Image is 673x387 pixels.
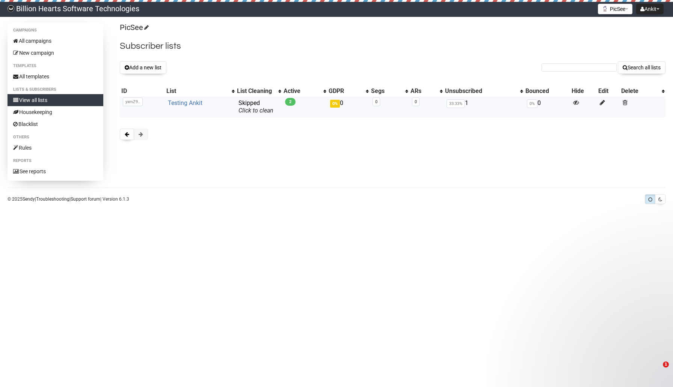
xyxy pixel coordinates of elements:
th: Segs: No sort applied, activate to apply an ascending sort [370,86,409,96]
iframe: Intercom live chat [647,361,665,379]
iframe: Intercom notifications message [523,314,673,367]
th: Delete: No sort applied, activate to apply an ascending sort [620,86,665,96]
img: 1.png [602,6,608,12]
th: Edit: No sort applied, sorting is disabled [597,86,620,96]
span: Skipped [238,99,273,114]
td: 0 [327,96,370,117]
li: Lists & subscribers [8,85,103,94]
div: Delete [621,87,658,95]
img: effe5b2fa787bc607dbd7d713549ef12 [8,5,14,12]
div: GDPR [329,87,362,95]
span: 33.33% [447,99,465,108]
a: Blacklist [8,118,103,130]
a: PicSee [120,23,148,32]
a: New campaign [8,47,103,59]
td: 1 [444,96,524,117]
span: yxmZ9.. [123,97,143,106]
span: 1 [663,361,669,367]
th: Unsubscribed: No sort applied, activate to apply an ascending sort [444,86,524,96]
div: ID [121,87,163,95]
th: Hide: No sort applied, sorting is disabled [570,86,597,96]
th: List: No sort applied, activate to apply an ascending sort [165,86,235,96]
div: Bounced [525,87,569,95]
a: Rules [8,142,103,154]
a: 0 [415,99,417,104]
button: Search all lists [618,61,665,74]
li: Reports [8,156,103,165]
div: ARs [410,87,436,95]
h2: Subscriber lists [120,39,665,53]
th: ID: No sort applied, sorting is disabled [120,86,165,96]
div: Edit [598,87,618,95]
p: © 2025 | | | Version 6.1.3 [8,195,129,203]
li: Templates [8,61,103,70]
a: Click to clean [238,107,273,114]
th: ARs: No sort applied, activate to apply an ascending sort [409,86,444,96]
button: PicSee [598,4,632,14]
th: GDPR: No sort applied, activate to apply an ascending sort [327,86,370,96]
li: Others [8,133,103,142]
div: List [166,87,228,95]
a: Sendy [23,196,35,202]
a: 0 [375,99,377,104]
a: Troubleshooting [36,196,69,202]
div: Unsubscribed [445,87,516,95]
div: Hide [572,87,595,95]
a: All templates [8,70,103,82]
a: View all lists [8,94,103,106]
th: List Cleaning: No sort applied, activate to apply an ascending sort [235,86,282,96]
td: 0 [524,96,570,117]
span: 0% [527,99,537,108]
a: Housekeeping [8,106,103,118]
li: Campaigns [8,26,103,35]
a: Support forum [71,196,100,202]
div: List Cleaning [237,87,275,95]
div: Active [284,87,320,95]
button: Ankit [636,4,664,14]
button: Add a new list [120,61,166,74]
span: 2 [285,98,296,106]
th: Active: No sort applied, activate to apply an ascending sort [282,86,327,96]
a: Testing Ankit [168,99,202,106]
a: All campaigns [8,35,103,47]
th: Bounced: No sort applied, sorting is disabled [524,86,570,96]
a: See reports [8,165,103,177]
span: 0% [330,100,340,108]
div: Segs [371,87,401,95]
